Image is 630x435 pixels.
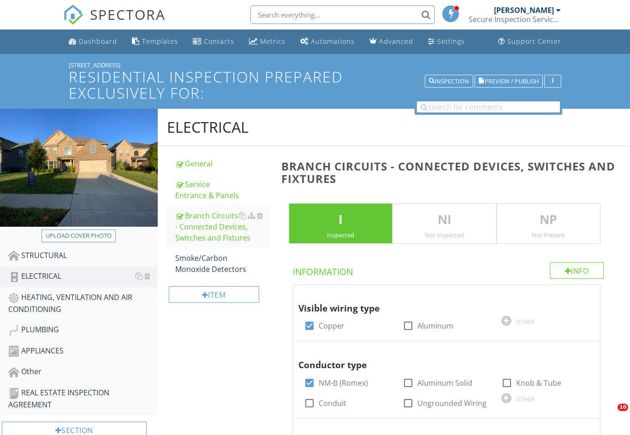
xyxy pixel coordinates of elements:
[79,37,117,46] div: Dashboard
[497,211,600,229] p: NP
[65,33,121,50] a: Dashboard
[260,37,285,46] div: Metrics
[289,231,392,239] div: Inspected
[516,318,535,325] div: OTHER
[8,387,158,410] div: REAL ESTATE INSPECTION AGREEMENT
[425,75,473,88] button: Inspection
[298,345,580,372] div: Conductor type
[379,37,413,46] div: Advanced
[189,33,238,50] a: Contacts
[507,37,561,46] div: Support Center
[281,160,615,185] h3: Branch Circuits - Connected Devices, Switches and Fixtures
[437,37,465,46] div: Settings
[175,158,270,169] div: General
[8,250,158,262] div: STRUCTURAL
[494,6,554,15] div: [PERSON_NAME]
[175,210,270,243] div: Branch Circuits - Connected Devices, Switches and Fixtures
[469,15,561,24] div: Secure Inspection Services LLC
[417,378,472,388] label: Aluminum Solid
[599,404,621,426] iframe: Intercom live chat
[319,399,346,408] label: Conduit
[618,404,628,411] span: 10
[46,231,112,241] div: Upload cover photo
[289,211,392,229] p: I
[494,33,565,50] a: Support Center
[516,395,535,403] div: OTHER
[63,5,83,25] img: The Best Home Inspection Software - Spectora
[167,118,249,136] div: ELECTRICAL
[90,5,166,24] span: SPECTORA
[425,76,473,85] a: Inspection
[319,378,368,388] label: NM-B (Romex)
[424,33,469,50] a: Settings
[319,321,345,330] label: Copper
[485,78,539,84] span: Preview / Publish
[8,292,158,315] div: HEATING, VENTILATION AND AIR CONDITIONING
[8,270,158,282] div: ELECTRICAL
[8,366,158,378] div: Other
[298,288,580,315] div: Visible wiring type
[175,179,270,201] div: Service Entrance & Panels
[475,75,543,88] button: Preview / Publish
[393,231,496,239] div: Not Inspected
[175,253,270,275] div: Smoke/Carbon Monoxide Detectors
[204,37,234,46] div: Contacts
[250,6,435,24] input: Search everything...
[63,12,166,32] a: SPECTORA
[497,231,600,239] div: Not Present
[417,321,453,330] label: Aluminum
[417,399,487,408] label: Ungrounded Wiring
[366,33,417,50] a: Advanced
[142,37,178,46] div: Templates
[69,61,561,69] div: [STREET_ADDRESS]
[8,345,158,357] div: APPLIANCES
[417,101,560,112] input: search for comments
[245,33,289,50] a: Metrics
[297,33,358,50] a: Automations (Basic)
[311,37,355,46] div: Automations
[69,69,561,101] h1: Residential Inspection Prepared Exclusively for:
[429,78,469,85] div: Inspection
[475,76,543,85] a: Preview / Publish
[8,324,158,336] div: PLUMBING
[128,33,182,50] a: Templates
[42,229,116,242] button: Upload cover photo
[169,286,259,303] div: Item
[293,262,604,278] h4: Information
[516,378,561,388] label: Knob & Tube
[393,211,496,229] p: NI
[550,262,604,279] div: Info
